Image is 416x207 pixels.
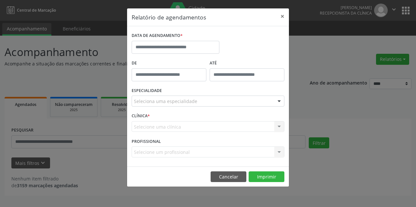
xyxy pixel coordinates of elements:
[276,8,289,24] button: Close
[132,86,162,96] label: ESPECIALIDADE
[132,136,161,146] label: PROFISSIONAL
[132,13,206,21] h5: Relatório de agendamentos
[132,58,206,68] label: De
[249,171,284,182] button: Imprimir
[132,31,183,41] label: DATA DE AGENDAMENTO
[132,111,150,121] label: CLÍNICA
[210,58,284,68] label: ATÉ
[134,98,197,105] span: Seleciona uma especialidade
[211,171,246,182] button: Cancelar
